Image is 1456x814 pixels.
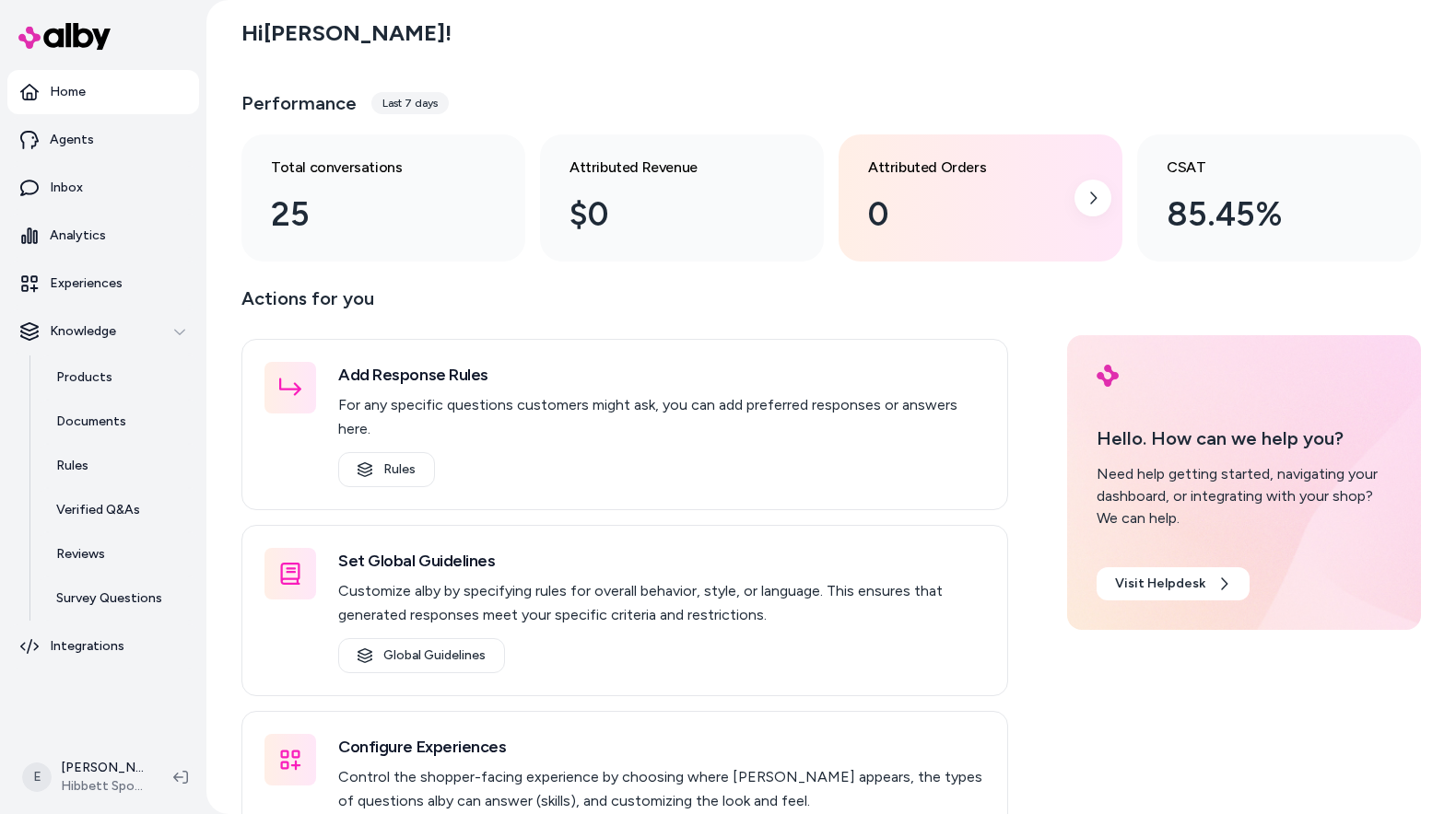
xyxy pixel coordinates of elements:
[7,70,199,114] a: Home
[56,501,140,519] p: Verified Q&As
[56,413,126,431] p: Documents
[50,227,106,245] p: Analytics
[50,637,124,656] p: Integrations
[839,134,1122,262] a: Attributed Orders 0
[868,157,1063,179] h3: Attributed Orders
[1137,134,1421,262] a: CSAT 85.45%
[569,190,765,239] div: $0
[38,355,199,400] a: Products
[241,134,525,262] a: Total conversations 25
[56,545,105,564] p: Reviews
[7,262,199,306] a: Experiences
[271,157,466,179] h3: Total conversations
[338,638,505,673] a: Global Guidelines
[1097,463,1391,529] div: Need help getting started, navigating your dashboard, or integrating with your shop? We can help.
[1097,567,1250,600] a: Visit Helpdesk
[7,309,199,354] button: Knowledge
[1097,424,1391,452] p: Hello. How can we help you?
[56,368,112,387] p: Products
[338,452,435,487] a: Rules
[38,444,199,488] a: Rules
[241,284,1008,328] p: Actions for you
[7,166,199,210] a: Inbox
[50,274,123,293] p: Experiences
[241,90,357,116] h3: Performance
[50,83,86,101] p: Home
[868,190,1063,239] div: 0
[38,532,199,576] a: Reviews
[271,190,466,239] div: 25
[338,548,985,574] h3: Set Global Guidelines
[338,765,985,813] p: Control the shopper-facing experience by choosing where [PERSON_NAME] appears, the types of quest...
[338,734,985,760] h3: Configure Experiences
[338,393,985,441] p: For any specific questions customers might ask, you can add preferred responses or answers here.
[50,322,116,341] p: Knowledge
[1097,365,1119,387] img: alby Logo
[61,759,144,777] p: [PERSON_NAME]
[56,457,88,475] p: Rules
[338,579,985,627] p: Customize alby by specifying rules for overall behavior, style, or language. This ensures that ge...
[18,23,111,50] img: alby Logo
[1167,157,1362,179] h3: CSAT
[22,762,52,792] span: E
[7,214,199,258] a: Analytics
[56,589,162,608] p: Survey Questions
[38,400,199,444] a: Documents
[61,777,144,796] span: Hibbett Sports
[38,488,199,532] a: Verified Q&As
[540,134,824,262] a: Attributed Revenue $0
[1167,190,1362,239] div: 85.45%
[338,362,985,388] h3: Add Response Rules
[11,748,159,807] button: E[PERSON_NAME]Hibbett Sports
[371,92,449,114] div: Last 7 days
[50,131,94,149] p: Agents
[7,624,199,669] a: Integrations
[7,118,199,162] a: Agents
[50,179,83,197] p: Inbox
[569,157,765,179] h3: Attributed Revenue
[38,576,199,621] a: Survey Questions
[241,19,452,47] h2: Hi [PERSON_NAME] !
